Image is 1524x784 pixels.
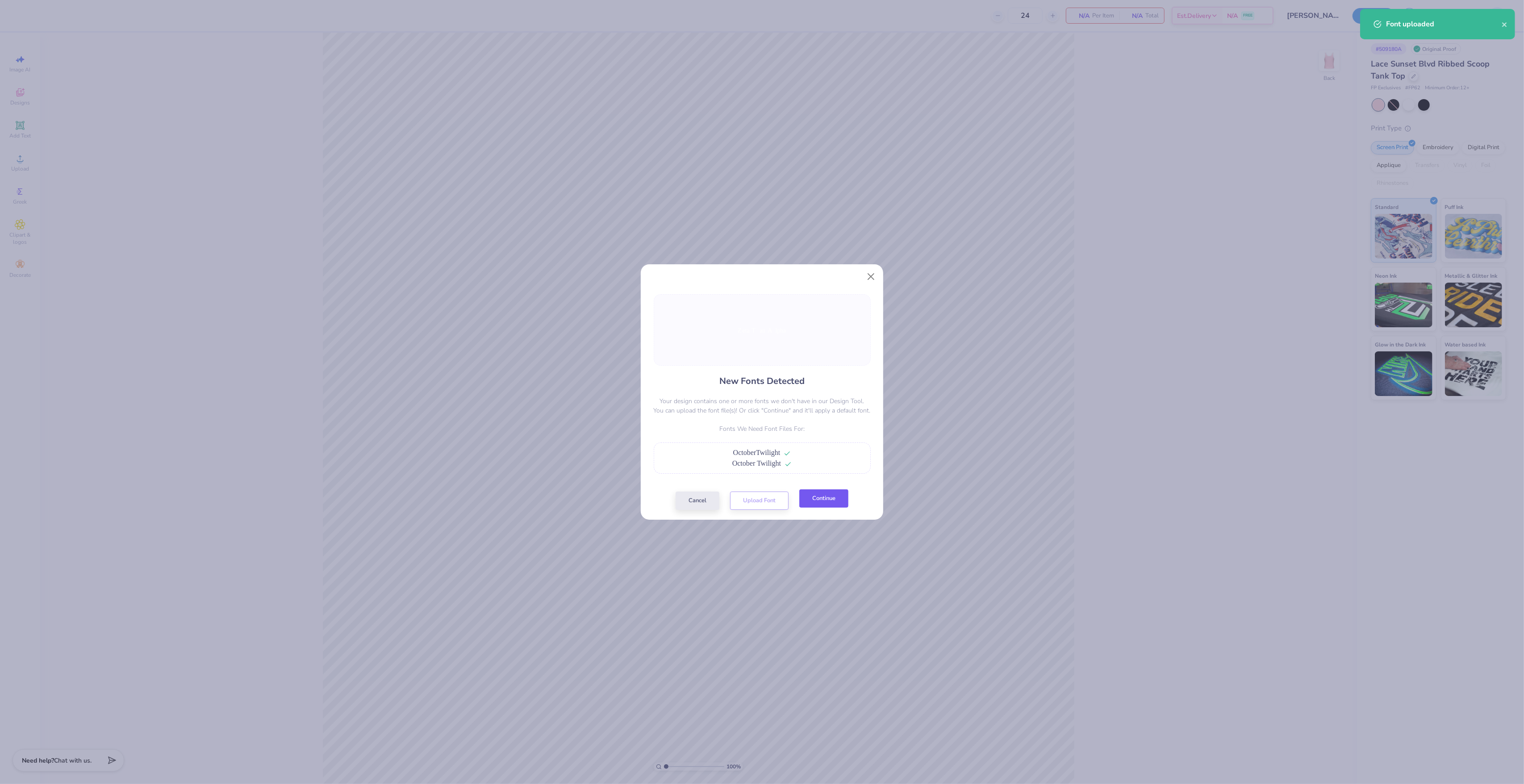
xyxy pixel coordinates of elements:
span: OctoberTwilight [733,449,781,456]
h4: New Fonts Detected [719,375,805,388]
p: Your design contains one or more fonts we don't have in our Design Tool. You can upload the font ... [654,396,871,415]
button: Continue [799,489,848,508]
button: Close [863,268,880,285]
p: Fonts We Need Font Files For: [654,424,871,434]
button: close [1502,19,1508,29]
button: Cancel [676,492,719,510]
div: Font uploaded [1386,19,1502,29]
span: October Twilight [732,459,781,467]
